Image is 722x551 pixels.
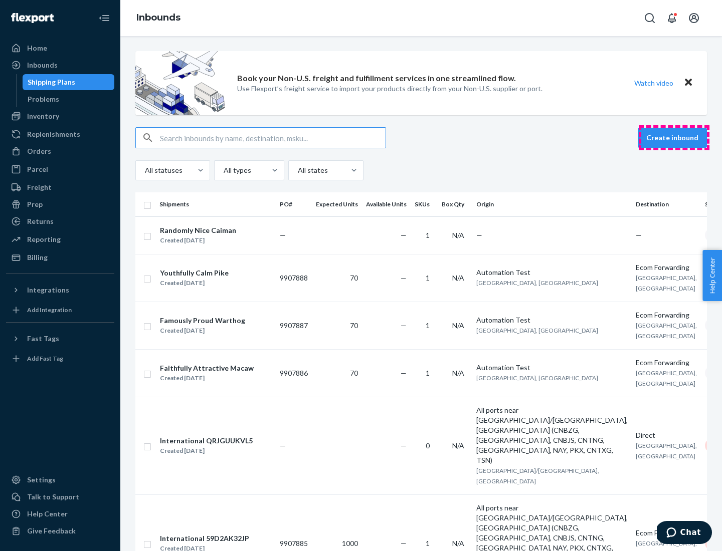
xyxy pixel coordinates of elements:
[476,374,598,382] span: [GEOGRAPHIC_DATA], [GEOGRAPHIC_DATA]
[452,441,464,450] span: N/A
[160,128,386,148] input: Search inbounds by name, destination, msku...
[426,273,430,282] span: 1
[6,161,114,177] a: Parcel
[27,285,69,295] div: Integrations
[472,192,632,216] th: Origin
[27,60,58,70] div: Inbounds
[662,8,682,28] button: Open notifications
[702,250,722,301] button: Help Center
[682,76,695,90] button: Close
[27,199,43,209] div: Prep
[342,539,358,547] span: 1000
[6,282,114,298] button: Integrations
[27,334,59,344] div: Fast Tags
[452,231,464,239] span: N/A
[160,316,245,326] div: Famously Proud Warthog
[280,231,286,239] span: —
[452,321,464,330] span: N/A
[27,164,48,174] div: Parcel
[276,192,312,216] th: PO#
[452,539,464,547] span: N/A
[160,373,254,383] div: Created [DATE]
[476,279,598,287] span: [GEOGRAPHIC_DATA], [GEOGRAPHIC_DATA]
[28,77,75,87] div: Shipping Plans
[636,322,697,340] span: [GEOGRAPHIC_DATA], [GEOGRAPHIC_DATA]
[23,91,115,107] a: Problems
[401,273,407,282] span: —
[237,73,516,84] p: Book your Non-U.S. freight and fulfillment services in one streamlined flow.
[297,165,298,175] input: All states
[401,231,407,239] span: —
[632,192,701,216] th: Destination
[657,521,712,546] iframe: Opens a widget where you can chat to one of our agents
[452,369,464,377] span: N/A
[636,369,697,387] span: [GEOGRAPHIC_DATA], [GEOGRAPHIC_DATA]
[476,467,599,485] span: [GEOGRAPHIC_DATA]/[GEOGRAPHIC_DATA], [GEOGRAPHIC_DATA]
[350,321,358,330] span: 70
[6,506,114,522] a: Help Center
[476,315,628,325] div: Automation Test
[350,273,358,282] span: 70
[636,274,697,292] span: [GEOGRAPHIC_DATA], [GEOGRAPHIC_DATA]
[426,539,430,547] span: 1
[636,310,697,320] div: Ecom Forwarding
[6,40,114,56] a: Home
[636,262,697,272] div: Ecom Forwarding
[276,349,312,397] td: 9907886
[23,74,115,90] a: Shipping Plans
[27,234,61,244] div: Reporting
[27,306,72,314] div: Add Integration
[280,441,286,450] span: —
[6,213,114,229] a: Returns
[6,231,114,247] a: Reporting
[6,143,114,159] a: Orders
[401,369,407,377] span: —
[684,8,704,28] button: Open account menu
[312,192,362,216] th: Expected Units
[6,331,114,347] button: Fast Tags
[27,526,76,536] div: Give Feedback
[160,446,253,456] div: Created [DATE]
[160,533,249,543] div: International 59D2AK32JP
[160,278,229,288] div: Created [DATE]
[476,363,628,373] div: Automation Test
[476,267,628,278] div: Automation Test
[27,216,54,226] div: Returns
[426,441,430,450] span: 0
[276,302,312,349] td: 9907887
[276,254,312,302] td: 9907888
[6,472,114,488] a: Settings
[160,268,229,278] div: Youthfully Calm Pike
[11,13,54,23] img: Flexport logo
[27,354,63,363] div: Add Fast Tag
[401,441,407,450] span: —
[136,12,180,23] a: Inbounds
[144,165,145,175] input: All statuses
[27,252,48,262] div: Billing
[27,43,47,53] div: Home
[155,192,276,216] th: Shipments
[237,84,543,94] p: Use Flexport’s freight service to import your products directly from your Non-U.S. supplier or port.
[6,302,114,318] a: Add Integration
[426,369,430,377] span: 1
[27,111,59,121] div: Inventory
[628,76,680,90] button: Watch video
[426,231,430,239] span: 1
[27,492,79,502] div: Talk to Support
[160,436,253,446] div: International QRJGUUKVL5
[411,192,438,216] th: SKUs
[636,442,697,460] span: [GEOGRAPHIC_DATA], [GEOGRAPHIC_DATA]
[160,235,236,245] div: Created [DATE]
[476,405,628,465] div: All ports near [GEOGRAPHIC_DATA]/[GEOGRAPHIC_DATA], [GEOGRAPHIC_DATA] (CNBZG, [GEOGRAPHIC_DATA], ...
[476,231,482,239] span: —
[636,528,697,538] div: Ecom Forwarding
[6,179,114,195] a: Freight
[6,249,114,265] a: Billing
[638,128,707,148] button: Create inbound
[438,192,472,216] th: Box Qty
[6,57,114,73] a: Inbounds
[6,126,114,142] a: Replenishments
[426,321,430,330] span: 1
[452,273,464,282] span: N/A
